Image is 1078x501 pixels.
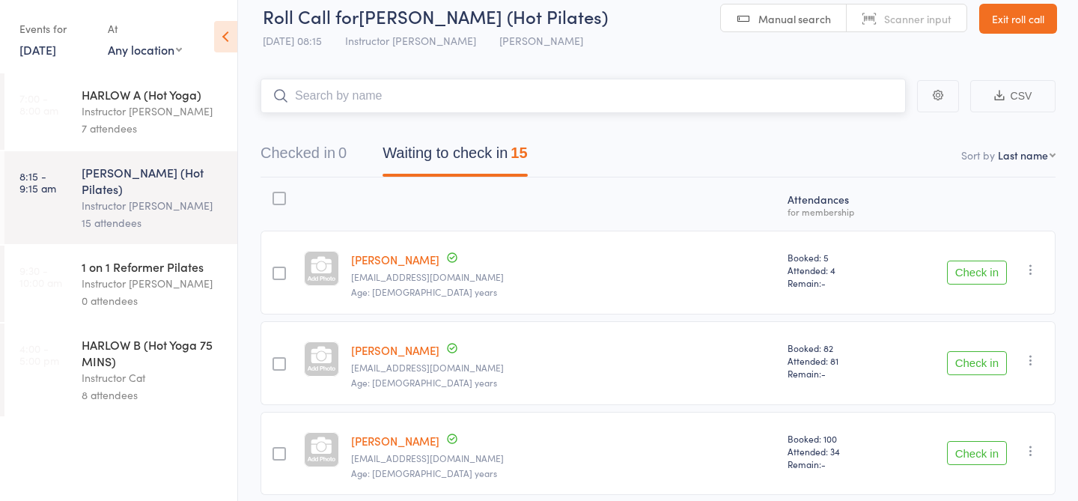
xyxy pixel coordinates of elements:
[19,264,62,288] time: 9:30 - 10:00 am
[788,432,887,445] span: Booked: 100
[788,354,887,367] span: Attended: 81
[82,214,225,231] div: 15 attendees
[82,86,225,103] div: HARLOW A (Hot Yoga)
[947,351,1007,375] button: Check in
[788,445,887,458] span: Attended: 34
[82,336,225,369] div: HARLOW B (Hot Yoga 75 MINS)
[345,33,476,48] span: Instructor [PERSON_NAME]
[998,148,1048,163] div: Last name
[261,79,906,113] input: Search by name
[788,264,887,276] span: Attended: 4
[82,292,225,309] div: 0 attendees
[4,324,237,416] a: 4:00 -5:00 pmHARLOW B (Hot Yoga 75 MINS)Instructor Cat8 attendees
[19,342,59,366] time: 4:00 - 5:00 pm
[788,458,887,470] span: Remain:
[758,11,831,26] span: Manual search
[782,184,893,224] div: Atten­dances
[338,145,347,161] div: 0
[82,197,225,214] div: Instructor [PERSON_NAME]
[82,103,225,120] div: Instructor [PERSON_NAME]
[351,272,776,282] small: Hayleyallen.96@gmail.com
[351,342,439,358] a: [PERSON_NAME]
[961,148,995,163] label: Sort by
[19,92,58,116] time: 7:00 - 8:00 am
[979,4,1057,34] a: Exit roll call
[821,458,826,470] span: -
[884,11,951,26] span: Scanner input
[4,151,237,244] a: 8:15 -9:15 am[PERSON_NAME] (Hot Pilates)Instructor [PERSON_NAME]15 attendees
[499,33,583,48] span: [PERSON_NAME]
[947,261,1007,285] button: Check in
[351,285,497,298] span: Age: [DEMOGRAPHIC_DATA] years
[4,73,237,150] a: 7:00 -8:00 amHARLOW A (Hot Yoga)Instructor [PERSON_NAME]7 attendees
[19,41,56,58] a: [DATE]
[82,258,225,275] div: 1 on 1 Reformer Pilates
[351,252,439,267] a: [PERSON_NAME]
[351,453,776,464] small: kf.gmez@gmail.com
[788,251,887,264] span: Booked: 5
[947,441,1007,465] button: Check in
[788,276,887,289] span: Remain:
[970,80,1056,112] button: CSV
[263,4,359,28] span: Roll Call for
[351,433,439,449] a: [PERSON_NAME]
[821,276,826,289] span: -
[82,386,225,404] div: 8 attendees
[788,207,887,216] div: for membership
[821,367,826,380] span: -
[261,137,347,177] button: Checked in0
[788,367,887,380] span: Remain:
[82,120,225,137] div: 7 attendees
[511,145,527,161] div: 15
[359,4,608,28] span: [PERSON_NAME] (Hot Pilates)
[108,41,182,58] div: Any location
[82,275,225,292] div: Instructor [PERSON_NAME]
[351,362,776,373] small: sinead.duffin2@gmail.com
[4,246,237,322] a: 9:30 -10:00 am1 on 1 Reformer PilatesInstructor [PERSON_NAME]0 attendees
[82,164,225,197] div: [PERSON_NAME] (Hot Pilates)
[19,170,56,194] time: 8:15 - 9:15 am
[351,467,497,479] span: Age: [DEMOGRAPHIC_DATA] years
[788,341,887,354] span: Booked: 82
[263,33,322,48] span: [DATE] 08:15
[383,137,527,177] button: Waiting to check in15
[351,376,497,389] span: Age: [DEMOGRAPHIC_DATA] years
[19,16,93,41] div: Events for
[108,16,182,41] div: At
[82,369,225,386] div: Instructor Cat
